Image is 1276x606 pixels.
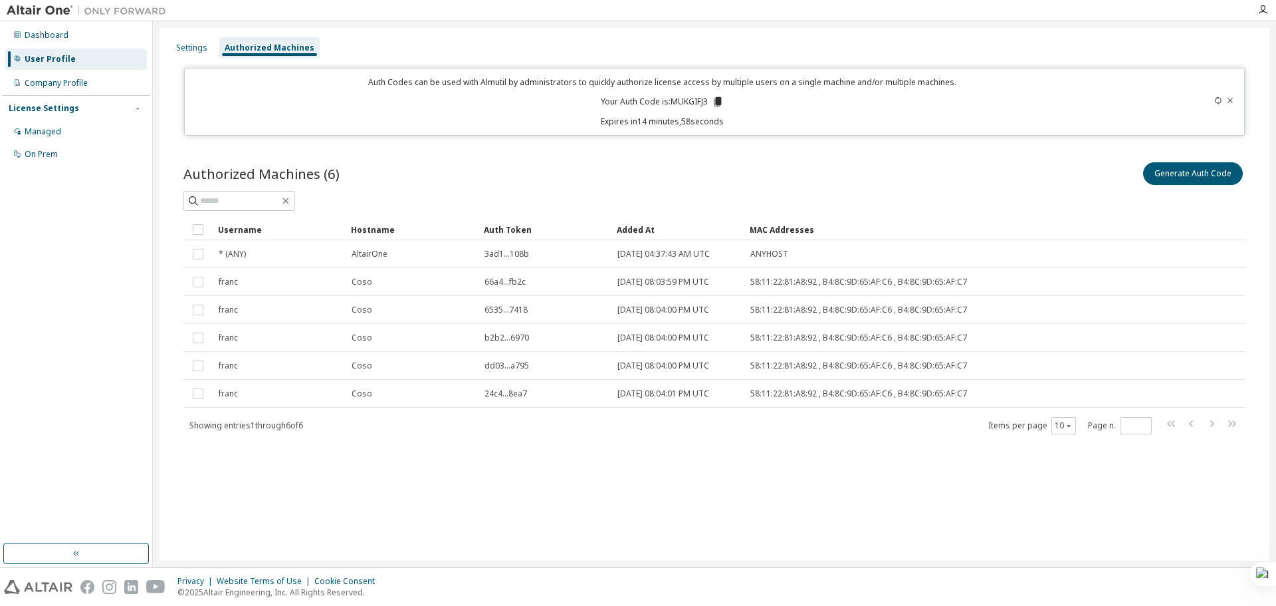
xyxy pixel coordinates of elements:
[352,388,372,399] span: Coso
[1143,162,1243,185] button: Generate Auth Code
[352,277,372,287] span: Coso
[988,417,1076,434] span: Items per page
[1055,420,1073,431] button: 10
[601,96,724,108] p: Your Auth Code is: MUKGIFJ3
[102,580,116,594] img: instagram.svg
[176,43,207,53] div: Settings
[617,277,709,287] span: [DATE] 08:03:59 PM UTC
[9,103,79,114] div: License Settings
[25,54,76,65] div: User Profile
[124,580,138,594] img: linkedin.svg
[750,277,967,287] span: 58:11:22:81:A8:92 , B4:8C:9D:65:AF:C6 , B4:8C:9D:65:AF:C7
[193,76,1132,88] p: Auth Codes can be used with Almutil by administrators to quickly authorize license access by mult...
[617,305,709,315] span: [DATE] 08:04:00 PM UTC
[750,388,967,399] span: 58:11:22:81:A8:92 , B4:8C:9D:65:AF:C6 , B4:8C:9D:65:AF:C7
[352,305,372,315] span: Coso
[219,305,238,315] span: franc
[219,249,246,259] span: * (ANY)
[352,249,387,259] span: AltairOne
[351,219,473,240] div: Hostname
[617,333,709,343] span: [DATE] 08:04:00 PM UTC
[352,333,372,343] span: Coso
[484,333,529,343] span: b2b2...6970
[750,333,967,343] span: 58:11:22:81:A8:92 , B4:8C:9D:65:AF:C6 , B4:8C:9D:65:AF:C7
[617,219,739,240] div: Added At
[617,361,709,371] span: [DATE] 08:04:00 PM UTC
[314,576,383,587] div: Cookie Consent
[218,219,340,240] div: Username
[225,43,314,53] div: Authorized Machines
[193,116,1132,127] p: Expires in 14 minutes, 58 seconds
[219,333,238,343] span: franc
[7,4,173,17] img: Altair One
[25,30,68,41] div: Dashboard
[146,580,165,594] img: youtube.svg
[4,580,72,594] img: altair_logo.svg
[219,277,238,287] span: franc
[750,361,967,371] span: 58:11:22:81:A8:92 , B4:8C:9D:65:AF:C6 , B4:8C:9D:65:AF:C7
[484,361,529,371] span: dd03...a795
[484,388,527,399] span: 24c4...8ea7
[750,305,967,315] span: 58:11:22:81:A8:92 , B4:8C:9D:65:AF:C6 , B4:8C:9D:65:AF:C7
[25,78,88,88] div: Company Profile
[484,277,526,287] span: 66a4...fb2c
[219,388,238,399] span: franc
[484,219,606,240] div: Auth Token
[219,361,238,371] span: franc
[183,164,340,183] span: Authorized Machines (6)
[484,249,529,259] span: 3ad1...108b
[217,576,314,587] div: Website Terms of Use
[750,219,1106,240] div: MAC Addresses
[189,420,303,431] span: Showing entries 1 through 6 of 6
[25,126,61,137] div: Managed
[177,576,217,587] div: Privacy
[484,305,528,315] span: 6535...7418
[617,388,709,399] span: [DATE] 08:04:01 PM UTC
[25,149,58,160] div: On Prem
[750,249,788,259] span: ANYHOST
[352,361,372,371] span: Coso
[617,249,710,259] span: [DATE] 04:37:43 AM UTC
[80,580,94,594] img: facebook.svg
[177,587,383,598] p: © 2025 Altair Engineering, Inc. All Rights Reserved.
[1088,417,1152,434] span: Page n.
